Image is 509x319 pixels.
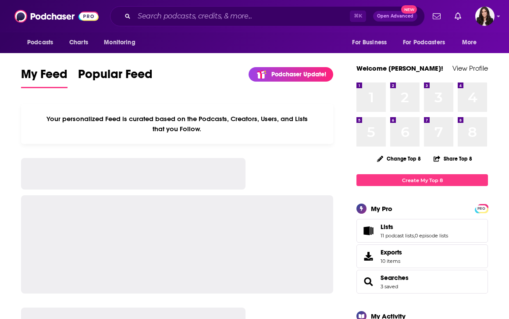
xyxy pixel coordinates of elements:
[98,34,146,51] button: open menu
[373,11,417,22] button: Open AdvancedNew
[452,64,488,72] a: View Profile
[360,276,377,288] a: Searches
[356,270,488,294] span: Searches
[381,274,409,282] a: Searches
[371,204,392,213] div: My Pro
[356,174,488,186] a: Create My Top 8
[69,36,88,49] span: Charts
[78,67,153,87] span: Popular Feed
[451,9,465,24] a: Show notifications dropdown
[476,205,487,211] a: PRO
[433,150,473,167] button: Share Top 8
[476,205,487,212] span: PRO
[475,7,495,26] img: User Profile
[475,7,495,26] button: Show profile menu
[381,248,402,256] span: Exports
[360,250,377,262] span: Exports
[350,11,366,22] span: ⌘ K
[356,244,488,268] a: Exports
[21,104,333,144] div: Your personalized Feed is curated based on the Podcasts, Creators, Users, and Lists that you Follow.
[352,36,387,49] span: For Business
[397,34,458,51] button: open menu
[27,36,53,49] span: Podcasts
[104,36,135,49] span: Monitoring
[271,71,326,78] p: Podchaser Update!
[381,258,402,264] span: 10 items
[456,34,488,51] button: open menu
[403,36,445,49] span: For Podcasters
[381,223,448,231] a: Lists
[21,34,64,51] button: open menu
[110,6,425,26] div: Search podcasts, credits, & more...
[401,5,417,14] span: New
[462,36,477,49] span: More
[381,233,414,239] a: 11 podcast lists
[64,34,93,51] a: Charts
[21,67,68,87] span: My Feed
[356,219,488,243] span: Lists
[78,67,153,88] a: Popular Feed
[377,14,413,18] span: Open Advanced
[372,153,426,164] button: Change Top 8
[21,67,68,88] a: My Feed
[381,283,398,290] a: 3 saved
[381,223,393,231] span: Lists
[475,7,495,26] span: Logged in as RebeccaShapiro
[14,8,99,25] img: Podchaser - Follow, Share and Rate Podcasts
[429,9,444,24] a: Show notifications dropdown
[134,9,350,23] input: Search podcasts, credits, & more...
[356,64,443,72] a: Welcome [PERSON_NAME]!
[346,34,398,51] button: open menu
[415,233,448,239] a: 0 episode lists
[360,225,377,237] a: Lists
